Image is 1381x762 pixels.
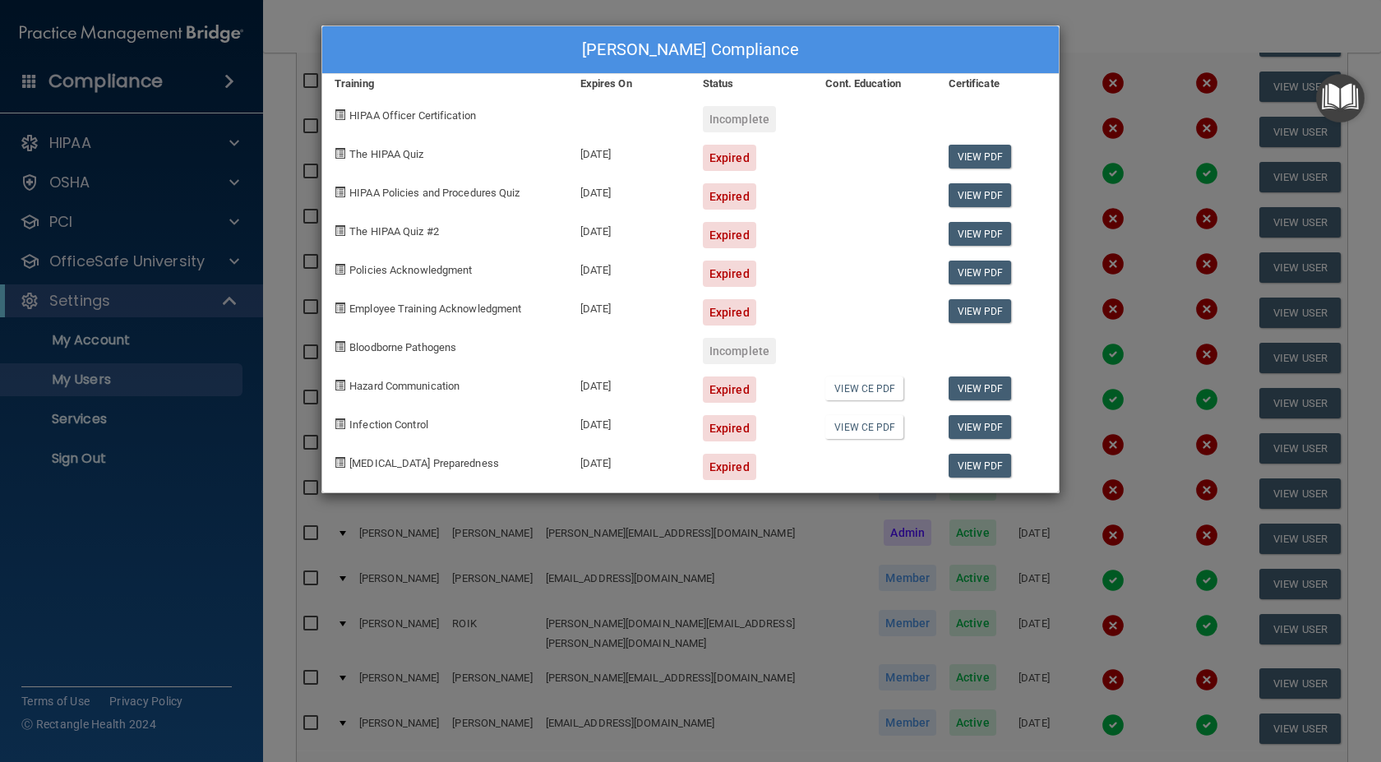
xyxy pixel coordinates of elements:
div: Training [322,74,568,94]
button: Open Resource Center [1316,74,1365,122]
div: Cont. Education [813,74,935,94]
a: View PDF [949,376,1012,400]
div: [DATE] [568,364,690,403]
span: The HIPAA Quiz #2 [349,225,439,238]
div: Incomplete [703,106,776,132]
span: Employee Training Acknowledgment [349,302,521,315]
div: [DATE] [568,403,690,441]
div: Status [690,74,813,94]
a: View PDF [949,222,1012,246]
div: [DATE] [568,287,690,326]
a: View PDF [949,454,1012,478]
span: Bloodborne Pathogens [349,341,456,353]
div: Expired [703,261,756,287]
div: [DATE] [568,441,690,480]
span: [MEDICAL_DATA] Preparedness [349,457,499,469]
div: Expired [703,183,756,210]
a: View PDF [949,415,1012,439]
a: View PDF [949,299,1012,323]
a: View PDF [949,261,1012,284]
span: Hazard Communication [349,380,460,392]
div: Expires On [568,74,690,94]
div: Expired [703,454,756,480]
a: View CE PDF [825,415,903,439]
div: Expired [703,145,756,171]
div: [PERSON_NAME] Compliance [322,26,1059,74]
span: Policies Acknowledgment [349,264,472,276]
div: Expired [703,376,756,403]
div: [DATE] [568,248,690,287]
a: View PDF [949,145,1012,169]
div: [DATE] [568,210,690,248]
span: HIPAA Officer Certification [349,109,476,122]
span: Infection Control [349,418,428,431]
a: View CE PDF [825,376,903,400]
div: Incomplete [703,338,776,364]
div: [DATE] [568,171,690,210]
div: [DATE] [568,132,690,171]
span: The HIPAA Quiz [349,148,423,160]
a: View PDF [949,183,1012,207]
div: Expired [703,415,756,441]
span: HIPAA Policies and Procedures Quiz [349,187,520,199]
div: Expired [703,222,756,248]
div: Expired [703,299,756,326]
div: Certificate [936,74,1059,94]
